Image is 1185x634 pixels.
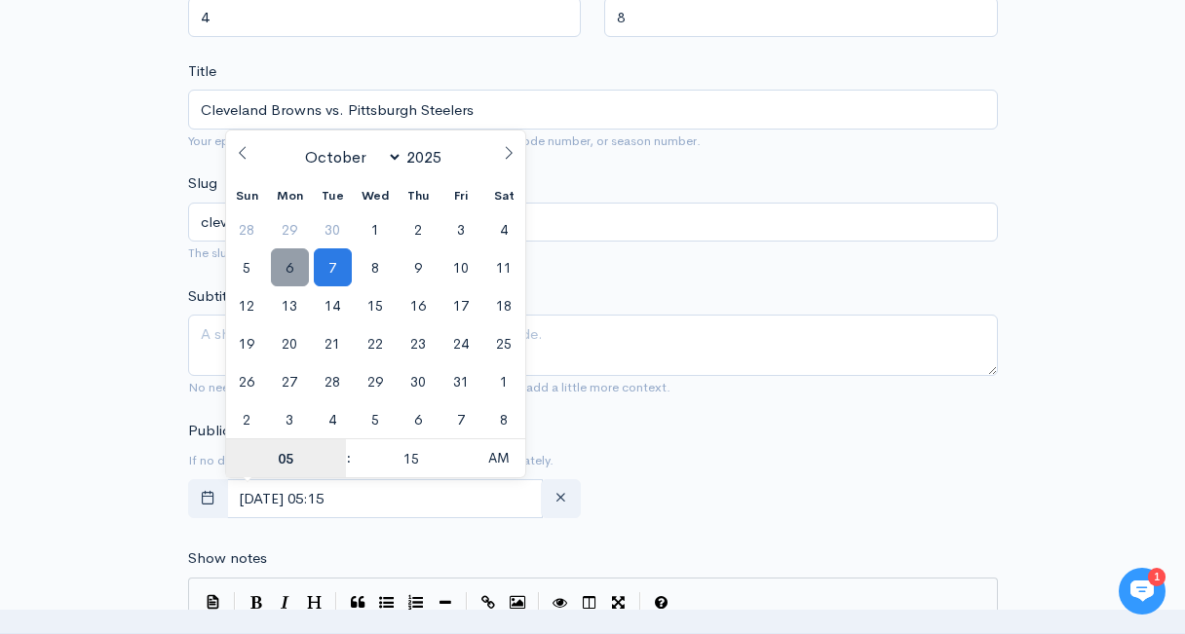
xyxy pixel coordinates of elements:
[271,286,309,324] span: October 13, 2025
[199,587,228,616] button: Insert Show Notes Template
[188,285,239,308] label: Subtitle
[311,190,354,203] span: Tue
[357,210,395,248] span: October 1, 2025
[485,210,523,248] span: October 4, 2025
[400,324,438,362] span: October 23, 2025
[604,588,633,617] button: Toggle Fullscreen
[296,146,402,168] select: Month
[242,588,271,617] button: Bold
[188,60,216,83] label: Title
[188,244,457,261] small: The slug will be used in the URL for the episode.
[300,588,329,617] button: Heading
[442,400,480,438] span: November 7, 2025
[314,248,352,286] span: October 7, 2025
[538,592,540,615] i: |
[346,438,352,477] span: :
[352,439,472,478] input: Minute
[29,130,361,223] h2: Just let us know if you need anything and we'll be happy to help! 🙂
[188,90,998,130] input: What is the episode's title?
[440,190,482,203] span: Fri
[188,420,357,442] label: Publication date and time
[482,190,525,203] span: Sat
[442,324,480,362] span: October 24, 2025
[314,362,352,400] span: October 28, 2025
[647,588,676,617] button: Markdown Guide
[442,286,480,324] span: October 17, 2025
[442,210,480,248] span: October 3, 2025
[357,286,395,324] span: October 15, 2025
[400,248,438,286] span: October 9, 2025
[400,362,438,400] span: October 30, 2025
[228,210,266,248] span: September 28, 2025
[442,248,480,286] span: October 10, 2025
[472,438,525,477] span: Click to toggle
[639,592,641,615] i: |
[402,147,455,168] input: Year
[228,324,266,362] span: October 19, 2025
[357,248,395,286] span: October 8, 2025
[335,592,337,615] i: |
[401,588,431,617] button: Numbered List
[442,362,480,400] span: October 31, 2025
[314,210,352,248] span: September 30, 2025
[271,324,309,362] span: October 20, 2025
[226,190,269,203] span: Sun
[485,400,523,438] span: November 8, 2025
[30,258,360,297] button: New conversation
[188,132,701,149] small: Your episode title should include your podcast title, episode number, or season number.
[271,400,309,438] span: November 3, 2025
[503,588,532,617] button: Insert Image
[400,286,438,324] span: October 16, 2025
[57,366,348,405] input: Search articles
[546,588,575,617] button: Toggle Preview
[485,324,523,362] span: October 25, 2025
[431,588,460,617] button: Insert Horizontal Line
[126,270,234,285] span: New conversation
[400,400,438,438] span: November 6, 2025
[372,588,401,617] button: Generic List
[228,400,266,438] span: November 2, 2025
[29,94,361,126] h1: Hi 👋
[271,210,309,248] span: September 29, 2025
[26,334,363,357] p: Find an answer quickly
[397,190,440,203] span: Thu
[271,362,309,400] span: October 27, 2025
[188,379,670,395] small: No need to repeat the main title of the episode, it's best to add a little more context.
[228,248,266,286] span: October 5, 2025
[541,479,581,519] button: clear
[354,190,397,203] span: Wed
[188,203,998,242] input: title-of-episode
[228,286,266,324] span: October 12, 2025
[357,324,395,362] span: October 22, 2025
[357,400,395,438] span: November 5, 2025
[466,592,468,615] i: |
[271,588,300,617] button: Italic
[400,210,438,248] span: October 2, 2025
[314,286,352,324] span: October 14, 2025
[188,547,267,570] label: Show notes
[228,362,266,400] span: October 26, 2025
[268,190,311,203] span: Mon
[314,324,352,362] span: October 21, 2025
[485,286,523,324] span: October 18, 2025
[474,588,503,617] button: Create Link
[226,439,346,478] input: Hour
[271,248,309,286] span: October 6, 2025
[188,479,228,519] button: toggle
[357,362,395,400] span: October 29, 2025
[188,452,554,468] small: If no date is selected, the episode will be published immediately.
[343,588,372,617] button: Quote
[575,588,604,617] button: Toggle Side by Side
[234,592,236,615] i: |
[188,172,217,195] label: Slug
[1119,568,1166,615] iframe: gist-messenger-bubble-iframe
[314,400,352,438] span: November 4, 2025
[485,248,523,286] span: October 11, 2025
[485,362,523,400] span: November 1, 2025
